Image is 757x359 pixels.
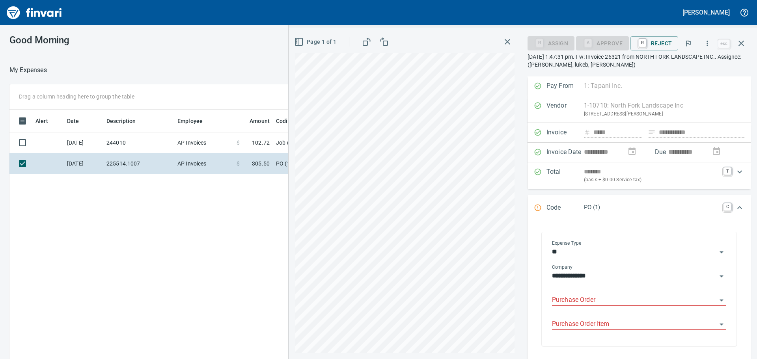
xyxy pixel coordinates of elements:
[250,116,270,126] span: Amount
[680,35,697,52] button: Flag
[528,195,751,221] div: Expand
[552,265,572,270] label: Company
[9,35,177,46] h3: Good Morning
[552,241,581,246] label: Expense Type
[716,271,727,282] button: Open
[639,39,646,47] a: R
[9,65,47,75] nav: breadcrumb
[723,203,731,211] a: C
[103,153,174,174] td: 225514.1007
[546,167,584,184] p: Total
[718,39,730,48] a: esc
[174,132,233,153] td: AP Invoices
[106,116,146,126] span: Description
[106,116,136,126] span: Description
[237,139,240,147] span: $
[103,132,174,153] td: 244010
[699,35,716,52] button: More
[64,132,103,153] td: [DATE]
[35,116,48,126] span: Alert
[682,8,730,17] h5: [PERSON_NAME]
[19,93,134,100] p: Drag a column heading here to group the table
[723,167,731,175] a: T
[296,37,336,47] span: Page 1 of 1
[546,203,584,213] p: Code
[681,6,732,19] button: [PERSON_NAME]
[576,39,629,46] div: Purchase Order required
[716,295,727,306] button: Open
[5,3,64,22] img: Finvari
[177,116,203,126] span: Employee
[67,116,79,126] span: Date
[252,139,270,147] span: 102.72
[630,36,678,50] button: RReject
[716,247,727,258] button: Open
[237,160,240,167] span: $
[584,176,719,184] p: (basis + $0.00 Service tax)
[174,153,233,174] td: AP Invoices
[9,65,47,75] p: My Expenses
[637,37,672,50] span: Reject
[252,160,270,167] span: 305.50
[64,153,103,174] td: [DATE]
[584,203,719,212] p: PO (1)
[528,53,751,69] p: [DATE] 1:47:31 pm. Fw: Invoice 26321 from NORTH FORK LANDSCAPE INC.. Assignee: ([PERSON_NAME], lu...
[35,116,58,126] span: Alert
[716,34,751,53] span: Close invoice
[239,116,270,126] span: Amount
[293,35,339,49] button: Page 1 of 1
[273,132,470,153] td: Job (1) / 244010.: CRWWD Sludge Pump Replacement / 1013. .: Cleanup/Punchlist / 3: Material
[276,116,294,126] span: Coding
[273,153,470,174] td: PO (1)
[67,116,89,126] span: Date
[177,116,213,126] span: Employee
[528,162,751,189] div: Expand
[716,319,727,330] button: Open
[276,116,304,126] span: Coding
[528,39,574,46] div: Assign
